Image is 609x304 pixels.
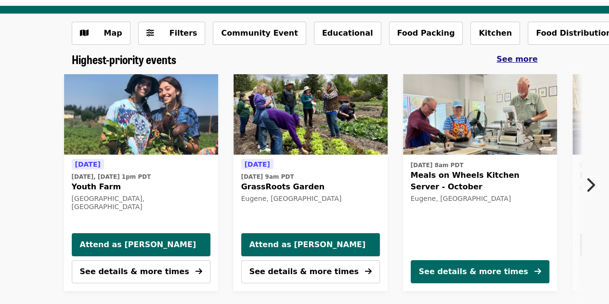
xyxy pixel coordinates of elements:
[403,74,557,291] a: See details for "Meals on Wheels Kitchen Server - October"
[233,74,388,155] img: GrassRoots Garden organized by Food for Lane County
[72,260,210,283] button: See details & more times
[470,22,520,45] button: Kitchen
[169,28,197,38] span: Filters
[64,53,545,66] div: Highest-priority events
[72,51,176,67] span: Highest-priority events
[80,267,189,276] span: See details & more times
[241,159,380,205] a: See details for "GrassRoots Garden"
[138,22,206,45] button: Filters (0 selected)
[314,22,381,45] button: Educational
[64,74,218,155] a: Youth Farm
[245,160,270,168] span: [DATE]
[233,74,388,155] a: GrassRoots Garden
[496,54,537,64] span: See more
[241,172,294,181] time: [DATE] 9am PDT
[75,160,101,168] span: [DATE]
[411,161,464,170] time: [DATE] 8am PDT
[104,28,122,38] span: Map
[389,22,463,45] button: Food Packing
[241,260,380,283] button: See details & more times
[72,53,176,66] a: Highest-priority events
[249,239,372,251] span: Attend as [PERSON_NAME]
[72,159,210,213] a: See details for "Youth Farm"
[72,195,210,211] div: [GEOGRAPHIC_DATA], [GEOGRAPHIC_DATA]
[195,267,202,276] i: arrow-right icon
[496,53,537,65] a: See more
[64,74,218,155] img: Youth Farm organized by Food for Lane County
[365,267,372,276] i: arrow-right icon
[80,28,89,38] i: map icon
[146,28,154,38] i: sliders-h icon
[241,195,380,203] div: Eugene, [GEOGRAPHIC_DATA]
[72,181,210,193] span: Youth Farm
[411,195,549,203] div: Eugene, [GEOGRAPHIC_DATA]
[249,267,359,276] span: See details & more times
[241,181,380,193] span: GrassRoots Garden
[213,22,306,45] button: Community Event
[72,172,151,181] time: [DATE], [DATE] 1pm PDT
[419,266,528,278] div: See details & more times
[411,170,549,193] span: Meals on Wheels Kitchen Server - October
[403,74,557,155] img: Meals on Wheels Kitchen Server - October organized by Food for Lane County
[585,176,595,194] i: chevron-right icon
[72,233,210,256] button: Attend as [PERSON_NAME]
[577,172,609,198] button: Next item
[80,239,202,251] span: Attend as [PERSON_NAME]
[411,260,549,283] button: See details & more times
[72,22,130,45] button: Show map view
[534,267,541,276] i: arrow-right icon
[241,233,380,256] button: Attend as [PERSON_NAME]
